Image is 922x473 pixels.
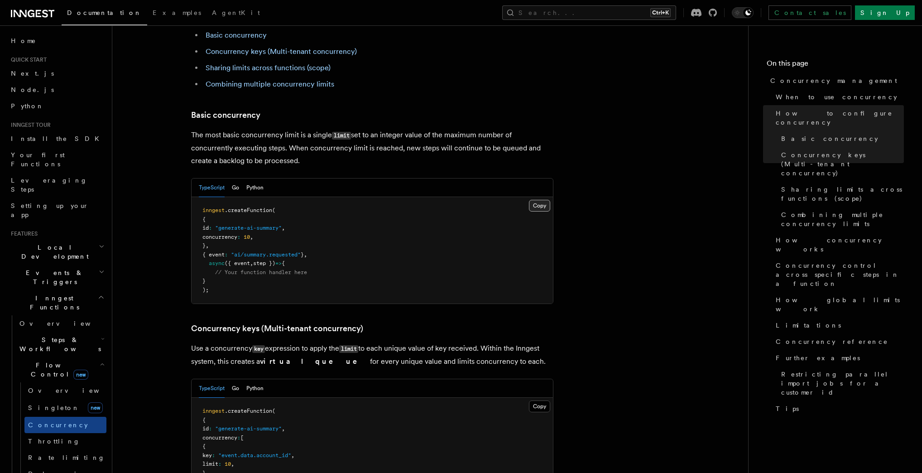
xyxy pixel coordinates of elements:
span: Next.js [11,70,54,77]
span: : [237,234,240,240]
span: Basic concurrency [781,134,878,143]
span: Concurrency management [770,76,897,85]
span: "generate-ai-summary" [215,425,282,432]
a: Sharing limits across functions (scope) [206,63,331,72]
span: Python [11,102,44,110]
span: Install the SDK [11,135,105,142]
a: Your first Functions [7,147,106,172]
button: Go [232,179,239,197]
button: TypeScript [199,379,225,398]
a: Restricting parallel import jobs for a customer id [778,366,904,401]
span: limit [202,461,218,467]
a: Further examples [772,350,904,366]
span: { [202,216,206,222]
span: : [237,434,240,441]
span: : [212,452,215,459]
span: Node.js [11,86,54,93]
button: Search...Ctrl+K [502,5,676,20]
span: inngest [202,408,225,414]
span: Leveraging Steps [11,177,87,193]
button: Steps & Workflows [16,332,106,357]
span: ( [272,408,275,414]
a: Documentation [62,3,147,25]
a: Sign Up [855,5,915,20]
span: concurrency [202,434,237,441]
span: , [250,260,253,266]
span: How to configure concurrency [776,109,904,127]
span: , [206,242,209,249]
button: Go [232,379,239,398]
span: Setting up your app [11,202,89,218]
span: Quick start [7,56,47,63]
span: .createFunction [225,408,272,414]
span: : [218,461,221,467]
a: Setting up your app [7,198,106,223]
a: Overview [24,382,106,399]
span: .createFunction [225,207,272,213]
button: Local Development [7,239,106,265]
span: , [231,461,234,467]
span: => [275,260,282,266]
button: Flow Controlnew [16,357,106,382]
span: [ [240,434,244,441]
span: key [202,452,212,459]
span: : [225,251,228,258]
button: Events & Triggers [7,265,106,290]
span: // Your function handler here [215,269,307,275]
span: new [88,402,103,413]
span: Throttling [28,438,80,445]
span: Concurrency reference [776,337,888,346]
span: id [202,425,209,432]
a: Install the SDK [7,130,106,147]
span: { [202,443,206,449]
span: , [282,225,285,231]
span: Events & Triggers [7,268,99,286]
span: "ai/summary.requested" [231,251,301,258]
a: Home [7,33,106,49]
button: TypeScript [199,179,225,197]
button: Toggle dark mode [732,7,754,18]
a: How to configure concurrency [772,105,904,130]
a: AgentKit [206,3,265,24]
span: step }) [253,260,275,266]
span: Overview [28,387,121,394]
span: ( [272,207,275,213]
span: Inngest Functions [7,294,98,312]
span: async [209,260,225,266]
span: 10 [225,461,231,467]
span: Rate limiting [28,454,105,461]
a: Basic concurrency [191,109,260,121]
span: , [304,251,307,258]
a: How concurrency works [772,232,904,257]
a: Leveraging Steps [7,172,106,198]
span: ({ event [225,260,250,266]
p: Use a concurrency expression to apply the to each unique value of key received. Within the Innges... [191,342,553,368]
code: key [252,345,265,353]
code: limit [332,132,351,140]
span: How global limits work [776,295,904,314]
span: Features [7,230,38,237]
a: Next.js [7,65,106,82]
a: Combining multiple concurrency limits [778,207,904,232]
span: Further examples [776,353,860,362]
a: Concurrency reference [772,333,904,350]
span: : [209,425,212,432]
code: limit [339,345,358,353]
span: Concurrency keys (Multi-tenant concurrency) [781,150,904,178]
span: Concurrency control across specific steps in a function [776,261,904,288]
span: 10 [244,234,250,240]
span: "generate-ai-summary" [215,225,282,231]
span: Restricting parallel import jobs for a customer id [781,370,904,397]
a: Contact sales [768,5,851,20]
span: Steps & Workflows [16,335,101,353]
span: concurrency [202,234,237,240]
span: { [282,260,285,266]
span: { event [202,251,225,258]
a: Concurrency management [767,72,904,89]
a: Rate limiting [24,449,106,466]
a: Combining multiple concurrency limits [206,80,334,88]
span: Home [11,36,36,45]
kbd: Ctrl+K [650,8,671,17]
span: ); [202,287,209,293]
a: Singletonnew [24,399,106,417]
